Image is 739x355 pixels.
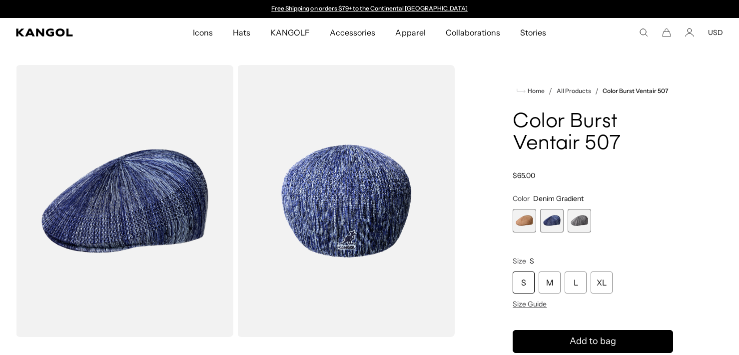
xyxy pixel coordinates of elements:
a: Accessories [320,18,385,47]
span: Color [513,194,530,203]
div: S [513,271,535,293]
a: Collaborations [436,18,510,47]
summary: Search here [639,28,648,37]
span: Size [513,256,526,265]
li: / [545,85,552,97]
div: Announcement [267,5,473,13]
a: KANGOLF [260,18,320,47]
a: Hats [223,18,260,47]
span: Add to bag [570,334,616,348]
span: Apparel [395,18,425,47]
span: Collaborations [446,18,500,47]
span: Home [526,87,545,94]
span: Icons [193,18,213,47]
div: M [539,271,561,293]
a: Kangol [16,28,127,36]
div: 2 of 3 [540,209,564,232]
div: 1 of 2 [267,5,473,13]
img: color-denim-gradient [16,65,233,337]
a: Free Shipping on orders $79+ to the Continental [GEOGRAPHIC_DATA] [271,4,468,12]
nav: breadcrumbs [513,85,673,97]
div: 1 of 3 [513,209,536,232]
a: Color Burst Ventair 507 [603,87,669,94]
product-gallery: Gallery Viewer [16,65,455,337]
a: Stories [510,18,556,47]
a: Home [517,86,545,95]
div: L [565,271,587,293]
span: Denim Gradient [533,194,584,203]
slideshow-component: Announcement bar [267,5,473,13]
span: $65.00 [513,171,535,180]
div: XL [591,271,613,293]
button: Cart [662,28,671,37]
span: Hats [233,18,250,47]
a: All Products [557,87,591,94]
button: Add to bag [513,330,673,353]
a: Account [685,28,694,37]
span: Accessories [330,18,375,47]
button: USD [708,28,723,37]
a: Apparel [385,18,435,47]
span: KANGOLF [270,18,310,47]
span: Stories [520,18,546,47]
a: Icons [183,18,223,47]
li: / [591,85,599,97]
img: color-denim-gradient [237,65,455,337]
span: S [530,256,534,265]
label: Black Gradient [568,209,591,232]
label: Denim Gradient [540,209,564,232]
h1: Color Burst Ventair 507 [513,111,673,155]
div: 3 of 3 [568,209,591,232]
label: Brown Gradient [513,209,536,232]
span: Size Guide [513,299,547,308]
